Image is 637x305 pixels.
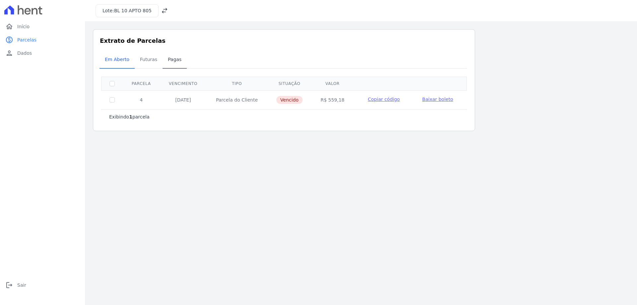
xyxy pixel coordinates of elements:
[3,278,82,292] a: logoutSair
[17,282,26,288] span: Sair
[422,97,453,102] span: Baixar boleto
[103,7,152,14] h3: Lote:
[3,20,82,33] a: homeInício
[276,96,303,104] span: Vencido
[368,97,400,102] span: Copiar código
[123,77,160,90] th: Parcela
[164,53,185,66] span: Pagas
[136,53,161,66] span: Futuras
[312,90,353,109] td: R$ 559,18
[5,23,13,31] i: home
[17,23,30,30] span: Início
[3,33,82,46] a: paidParcelas
[129,114,132,119] b: 1
[3,46,82,60] a: personDados
[17,50,32,56] span: Dados
[163,51,187,69] a: Pagas
[114,8,152,13] span: BL 10 APTO 805
[312,77,353,90] th: Valor
[135,51,163,69] a: Futuras
[206,90,267,109] td: Parcela do Cliente
[17,37,36,43] span: Parcelas
[5,36,13,44] i: paid
[206,77,267,90] th: Tipo
[361,96,406,103] button: Copiar código
[422,96,453,103] a: Baixar boleto
[109,114,150,120] p: Exibindo parcela
[100,51,135,69] a: Em Aberto
[160,90,206,109] td: [DATE]
[5,281,13,289] i: logout
[101,53,133,66] span: Em Aberto
[267,77,312,90] th: Situação
[123,90,160,109] td: 4
[160,77,206,90] th: Vencimento
[5,49,13,57] i: person
[100,36,468,45] h3: Extrato de Parcelas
